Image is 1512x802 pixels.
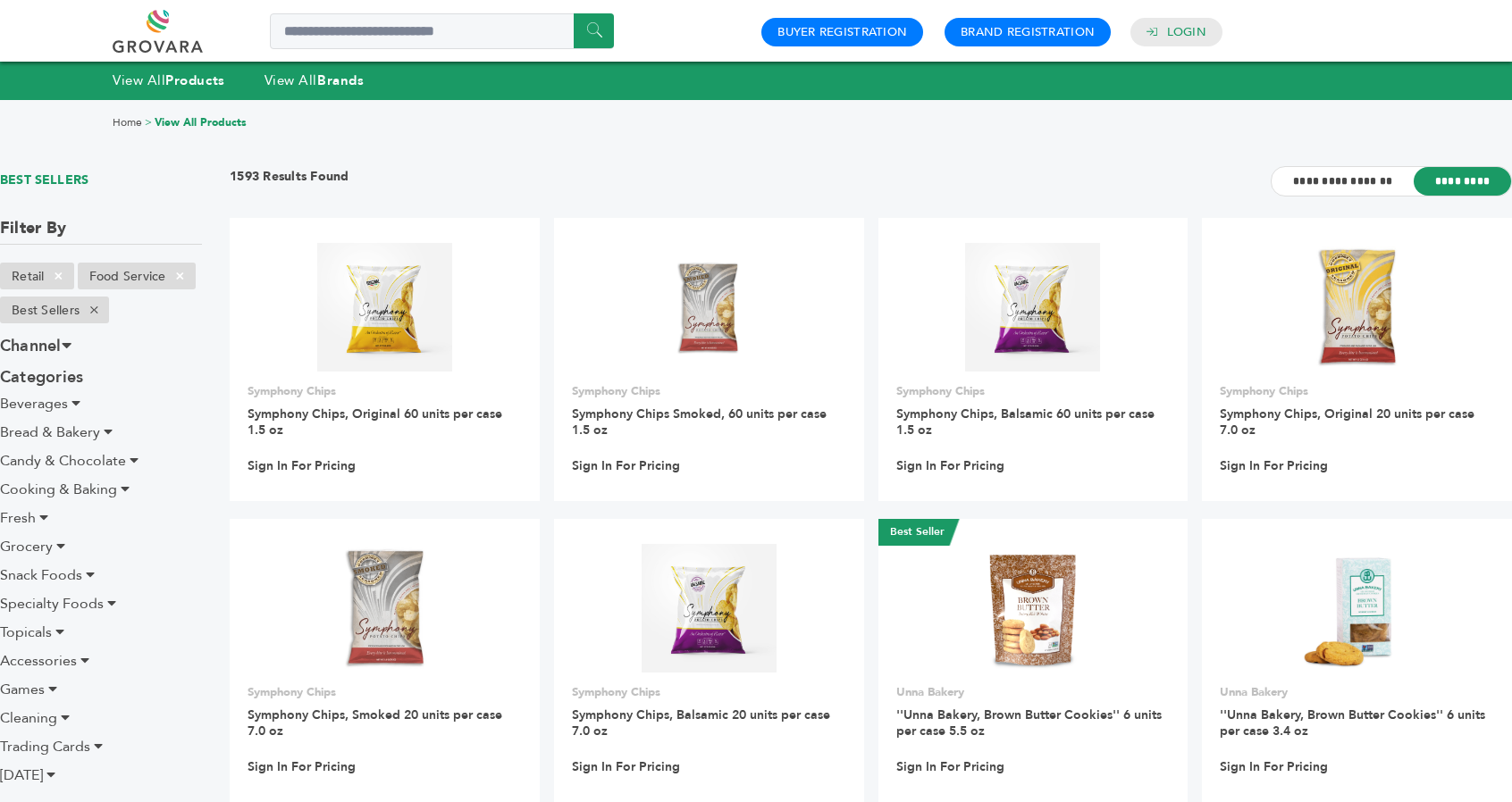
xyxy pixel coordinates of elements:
[248,759,356,775] a: Sign In For Pricing
[165,71,224,89] strong: Products
[265,71,365,89] a: View AllBrands
[896,405,1155,439] a: Symphony Chips, Balsamic 60 units per case 1.5 oz
[155,115,247,129] a: View All Products
[644,243,774,372] img: Symphony Chips Smoked, 60 units per case 1.5 oz
[965,243,1100,372] img: Symphony Chips, Balsamic 60 units per case 1.5 oz
[113,71,225,89] a: View AllProducts
[642,544,777,673] img: Symphony Chips, Balsamic 20 units per case 7.0 oz
[572,706,830,739] a: Symphony Chips, Balsamic 20 units per case 7.0 oz
[572,684,846,700] p: Symphony Chips
[572,458,680,474] a: Sign In For Pricing
[896,759,1004,775] a: Sign In For Pricing
[572,405,827,439] a: Symphony Chips Smoked, 60 units per case 1.5 oz
[1220,759,1328,775] a: Sign In For Pricing
[248,383,522,399] p: Symphony Chips
[270,13,614,49] input: Search a product or brand...
[572,383,846,399] p: Symphony Chips
[248,405,502,439] a: Symphony Chips, Original 60 units per case 1.5 oz
[1220,405,1474,439] a: Symphony Chips, Original 20 units per case 7.0 oz
[78,263,196,289] li: Food Service
[969,544,1098,673] img: ''Unna Bakery, Brown Butter Cookies'' 6 units per case 5.5 oz
[230,168,349,196] h3: 1593 Results Found
[1167,24,1206,40] a: Login
[317,71,364,89] strong: Brands
[341,544,428,673] img: Symphony Chips, Smoked 20 units per case 7.0 oz
[80,299,109,321] span: ×
[896,706,1162,739] a: ''Unna Bakery, Brown Butter Cookies'' 6 units per case 5.5 oz
[1220,458,1328,474] a: Sign In For Pricing
[248,458,356,474] a: Sign In For Pricing
[248,684,522,700] p: Symphony Chips
[248,706,502,739] a: Symphony Chips, Smoked 20 units per case 7.0 oz
[896,458,1004,474] a: Sign In For Pricing
[113,115,142,129] a: Home
[1315,243,1399,372] img: Symphony Chips, Original 20 units per case 7.0 oz
[896,383,1171,399] p: Symphony Chips
[961,24,1095,40] a: Brand Registration
[1220,684,1494,700] p: Unna Bakery
[1292,544,1422,673] img: ''Unna Bakery, Brown Butter Cookies'' 6 units per case 3.4 oz
[896,684,1171,700] p: Unna Bakery
[44,265,73,287] span: ×
[777,24,907,40] a: Buyer Registration
[1220,383,1494,399] p: Symphony Chips
[165,265,195,287] span: ×
[572,759,680,775] a: Sign In For Pricing
[145,115,152,129] span: >
[1220,706,1485,739] a: ''Unna Bakery, Brown Butter Cookies'' 6 units per case 3.4 oz
[317,243,452,372] img: Symphony Chips, Original 60 units per case 1.5 oz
